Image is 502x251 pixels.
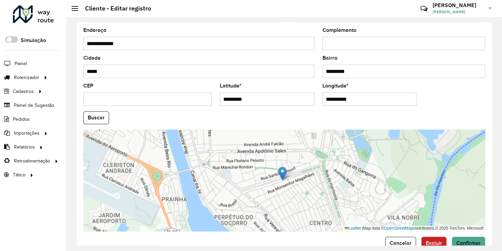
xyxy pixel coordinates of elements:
[14,157,50,165] span: Retroalimentação
[21,36,46,44] label: Simulação
[426,240,442,246] span: Excluir
[83,54,101,62] label: Cidade
[13,88,34,95] span: Cadastros
[14,102,54,109] span: Painel de Sugestão
[13,116,30,123] span: Pedidos
[343,226,485,231] div: Map data © contributors,© 2025 TomTom, Microsoft
[322,26,356,34] label: Complemento
[220,82,242,90] label: Latitude
[14,74,39,81] span: Roteirizador
[433,2,483,8] h3: [PERSON_NAME]
[362,226,363,231] span: |
[15,60,27,67] span: Painel
[433,9,483,15] span: [PERSON_NAME]
[83,111,109,124] button: Buscar
[278,167,287,180] img: Marker
[14,130,40,137] span: Importações
[322,82,349,90] label: Longitude
[344,226,361,231] a: Leaflet
[421,237,446,250] button: Excluir
[456,240,481,246] span: Confirmar
[384,226,413,231] a: OpenStreetMap
[452,237,485,250] button: Confirmar
[322,54,337,62] label: Bairro
[13,171,25,178] span: Tático
[78,5,151,12] h2: Cliente - Editar registro
[390,240,412,246] span: Cancelar
[416,1,431,16] a: Contato Rápido
[14,143,35,151] span: Relatórios
[83,26,106,34] label: Endereço
[385,237,416,250] button: Cancelar
[83,82,93,90] label: CEP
